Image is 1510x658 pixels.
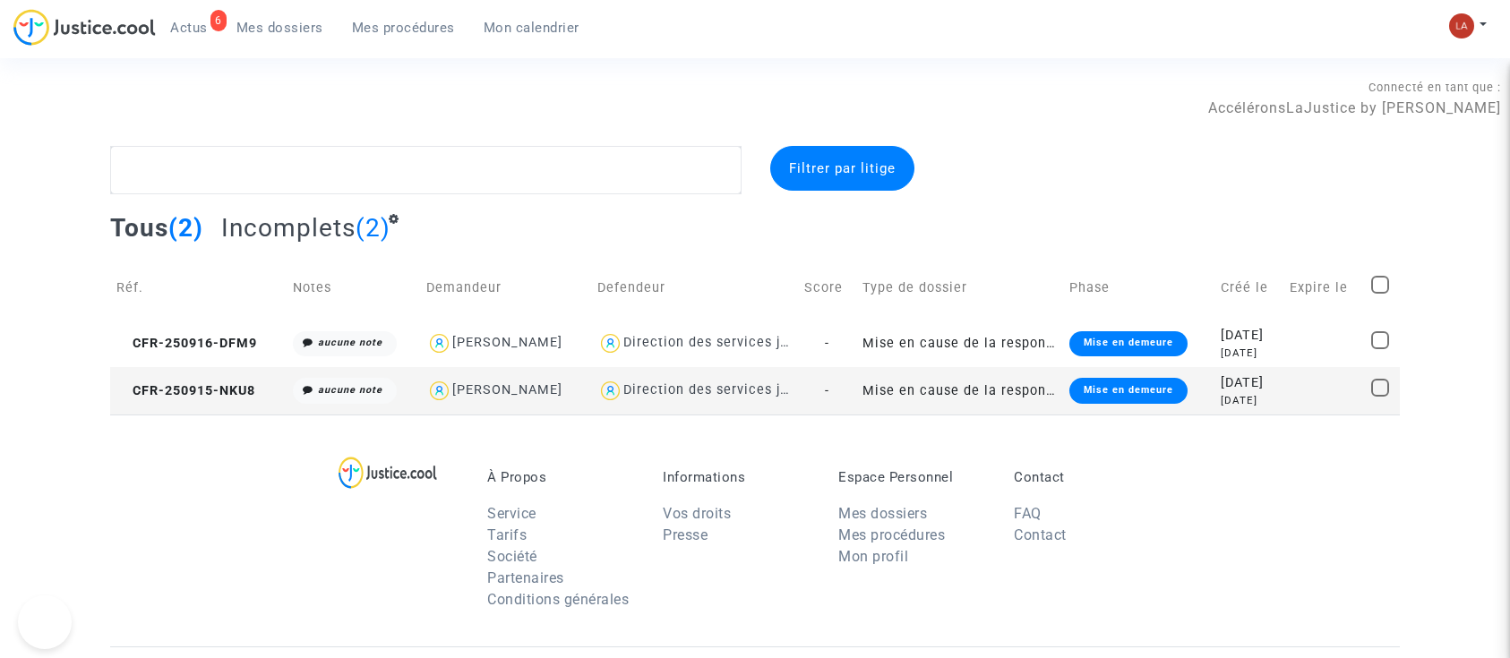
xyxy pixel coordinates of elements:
[663,469,811,485] p: Informations
[623,382,1120,397] div: Direction des services judiciaires du Ministère de la Justice - Bureau FIP4
[287,256,420,320] td: Notes
[116,336,257,351] span: CFR-250916-DFM9
[623,335,1120,350] div: Direction des services judiciaires du Ministère de la Justice - Bureau FIP4
[222,14,338,41] a: Mes dossiers
[1221,373,1277,393] div: [DATE]
[469,14,594,41] a: Mon calendrier
[856,367,1062,414] td: Mise en cause de la responsabilité de l'Etat pour lenteur excessive de la Justice (dossier avocat)
[663,526,708,543] a: Presse
[487,505,536,522] a: Service
[856,256,1062,320] td: Type de dossier
[1063,256,1214,320] td: Phase
[1368,81,1501,94] span: Connecté en tant que :
[1014,469,1163,485] p: Contact
[591,256,797,320] td: Defendeur
[352,20,455,36] span: Mes procédures
[170,20,208,36] span: Actus
[426,330,452,356] img: icon-user.svg
[1069,331,1188,356] div: Mise en demeure
[426,378,452,404] img: icon-user.svg
[825,336,829,351] span: -
[116,383,255,398] span: CFR-250915-NKU8
[1283,256,1365,320] td: Expire le
[1069,378,1188,403] div: Mise en demeure
[487,548,537,565] a: Société
[487,591,629,608] a: Conditions générales
[210,10,227,31] div: 6
[487,569,564,586] a: Partenaires
[825,383,829,398] span: -
[339,457,438,489] img: logo-lg.svg
[484,20,579,36] span: Mon calendrier
[856,320,1062,367] td: Mise en cause de la responsabilité de l'Etat pour lenteur excessive de la Justice (dossier avocat)
[452,382,562,397] div: [PERSON_NAME]
[156,14,222,41] a: 6Actus
[110,256,287,320] td: Réf.
[1214,256,1283,320] td: Créé le
[838,505,927,522] a: Mes dossiers
[798,256,857,320] td: Score
[1449,13,1474,38] img: 3f9b7d9779f7b0ffc2b90d026f0682a9
[487,526,527,543] a: Tarifs
[1221,393,1277,408] div: [DATE]
[318,384,382,396] i: aucune note
[838,469,987,485] p: Espace Personnel
[789,160,896,176] span: Filtrer par litige
[597,330,623,356] img: icon-user.svg
[452,335,562,350] div: [PERSON_NAME]
[18,595,72,649] iframe: Help Scout Beacon - Open
[221,213,356,243] span: Incomplets
[663,505,731,522] a: Vos droits
[597,378,623,404] img: icon-user.svg
[1221,346,1277,361] div: [DATE]
[420,256,591,320] td: Demandeur
[338,14,469,41] a: Mes procédures
[1221,326,1277,346] div: [DATE]
[838,526,945,543] a: Mes procédures
[838,548,908,565] a: Mon profil
[168,213,203,243] span: (2)
[110,213,168,243] span: Tous
[1014,505,1042,522] a: FAQ
[1014,526,1067,543] a: Contact
[318,337,382,348] i: aucune note
[13,9,156,46] img: jc-logo.svg
[236,20,323,36] span: Mes dossiers
[487,469,636,485] p: À Propos
[356,213,390,243] span: (2)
